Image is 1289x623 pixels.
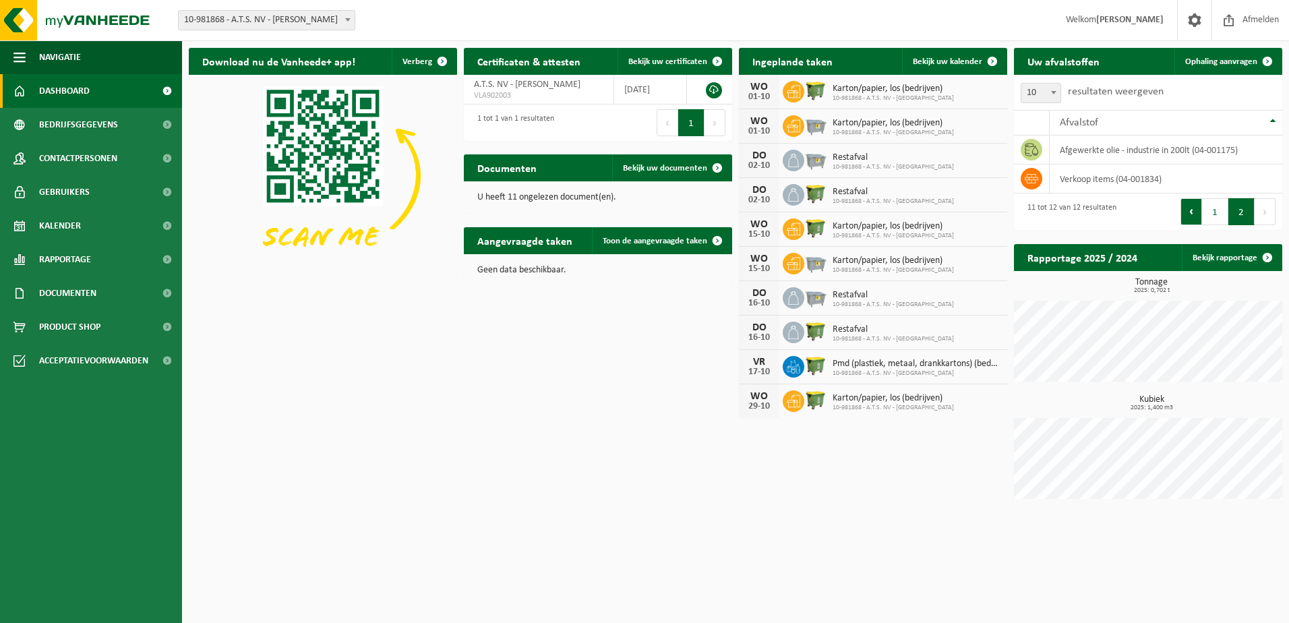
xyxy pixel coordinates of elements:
[1180,198,1202,225] button: Previous
[804,182,827,205] img: WB-1100-HPE-GN-50
[464,48,594,74] h2: Certificaten & attesten
[623,164,707,173] span: Bekijk uw documenten
[804,251,827,274] img: WB-2500-GAL-GY-01
[833,129,954,137] span: 10-981868 - A.T.S. NV - [GEOGRAPHIC_DATA]
[657,109,678,136] button: Previous
[746,127,773,136] div: 01-10
[833,256,954,266] span: Karton/papier, los (bedrijven)
[833,324,954,335] span: Restafval
[804,388,827,411] img: WB-1100-HPE-GN-50
[1228,198,1255,225] button: 2
[746,161,773,171] div: 02-10
[471,108,554,138] div: 1 tot 1 van 1 resultaten
[833,187,954,198] span: Restafval
[1014,48,1113,74] h2: Uw afvalstoffen
[39,243,91,276] span: Rapportage
[804,285,827,308] img: WB-2500-GAL-GY-01
[464,154,550,181] h2: Documenten
[1021,405,1282,411] span: 2025: 1,400 m3
[804,354,827,377] img: WB-1100-HPE-GN-50
[746,402,773,411] div: 29-10
[1021,287,1282,294] span: 2025: 0,702 t
[1021,278,1282,294] h3: Tonnage
[474,80,580,90] span: A.T.S. NV - [PERSON_NAME]
[39,209,81,243] span: Kalender
[804,148,827,171] img: WB-2500-GAL-GY-01
[746,196,773,205] div: 02-10
[746,357,773,367] div: VR
[833,290,954,301] span: Restafval
[39,40,81,74] span: Navigatie
[746,264,773,274] div: 15-10
[678,109,705,136] button: 1
[705,109,725,136] button: Next
[603,237,707,245] span: Toon de aangevraagde taken
[39,74,90,108] span: Dashboard
[39,142,117,175] span: Contactpersonen
[189,75,457,276] img: Download de VHEPlus App
[833,232,954,240] span: 10-981868 - A.T.S. NV - [GEOGRAPHIC_DATA]
[746,230,773,239] div: 15-10
[1021,395,1282,411] h3: Kubiek
[39,175,90,209] span: Gebruikers
[902,48,1006,75] a: Bekijk uw kalender
[746,185,773,196] div: DO
[592,227,731,254] a: Toon de aangevraagde taken
[833,359,1000,369] span: Pmd (plastiek, metaal, drankkartons) (bedrijven)
[804,79,827,102] img: WB-1100-HPE-GN-50
[804,320,827,343] img: WB-1100-HPE-GN-50
[746,299,773,308] div: 16-10
[1174,48,1281,75] a: Ophaling aanvragen
[628,57,707,66] span: Bekijk uw certificaten
[746,367,773,377] div: 17-10
[612,154,731,181] a: Bekijk uw documenten
[746,82,773,92] div: WO
[402,57,432,66] span: Verberg
[1050,165,1282,194] td: verkoop items (04-001834)
[614,75,688,105] td: [DATE]
[1182,244,1281,271] a: Bekijk rapportage
[1014,244,1151,270] h2: Rapportage 2025 / 2024
[746,333,773,343] div: 16-10
[746,219,773,230] div: WO
[1202,198,1228,225] button: 1
[1021,83,1061,103] span: 10
[746,288,773,299] div: DO
[179,11,355,30] span: 10-981868 - A.T.S. NV - HAMME - HAMME
[833,393,954,404] span: Karton/papier, los (bedrijven)
[833,335,954,343] span: 10-981868 - A.T.S. NV - [GEOGRAPHIC_DATA]
[913,57,982,66] span: Bekijk uw kalender
[833,118,954,129] span: Karton/papier, los (bedrijven)
[464,227,586,254] h2: Aangevraagde taken
[1060,117,1098,128] span: Afvalstof
[1021,197,1116,227] div: 11 tot 12 van 12 resultaten
[833,163,954,171] span: 10-981868 - A.T.S. NV - [GEOGRAPHIC_DATA]
[833,84,954,94] span: Karton/papier, los (bedrijven)
[1185,57,1257,66] span: Ophaling aanvragen
[739,48,846,74] h2: Ingeplande taken
[746,322,773,333] div: DO
[746,92,773,102] div: 01-10
[833,266,954,274] span: 10-981868 - A.T.S. NV - [GEOGRAPHIC_DATA]
[39,344,148,378] span: Acceptatievoorwaarden
[833,152,954,163] span: Restafval
[392,48,456,75] button: Verberg
[618,48,731,75] a: Bekijk uw certificaten
[833,221,954,232] span: Karton/papier, los (bedrijven)
[1021,84,1060,102] span: 10
[746,391,773,402] div: WO
[474,90,603,101] span: VLA902003
[1255,198,1276,225] button: Next
[39,310,100,344] span: Product Shop
[1096,15,1164,25] strong: [PERSON_NAME]
[1068,86,1164,97] label: resultaten weergeven
[746,254,773,264] div: WO
[833,94,954,102] span: 10-981868 - A.T.S. NV - [GEOGRAPHIC_DATA]
[477,266,719,275] p: Geen data beschikbaar.
[833,198,954,206] span: 10-981868 - A.T.S. NV - [GEOGRAPHIC_DATA]
[833,404,954,412] span: 10-981868 - A.T.S. NV - [GEOGRAPHIC_DATA]
[833,301,954,309] span: 10-981868 - A.T.S. NV - [GEOGRAPHIC_DATA]
[833,369,1000,378] span: 10-981868 - A.T.S. NV - [GEOGRAPHIC_DATA]
[477,193,719,202] p: U heeft 11 ongelezen document(en).
[746,150,773,161] div: DO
